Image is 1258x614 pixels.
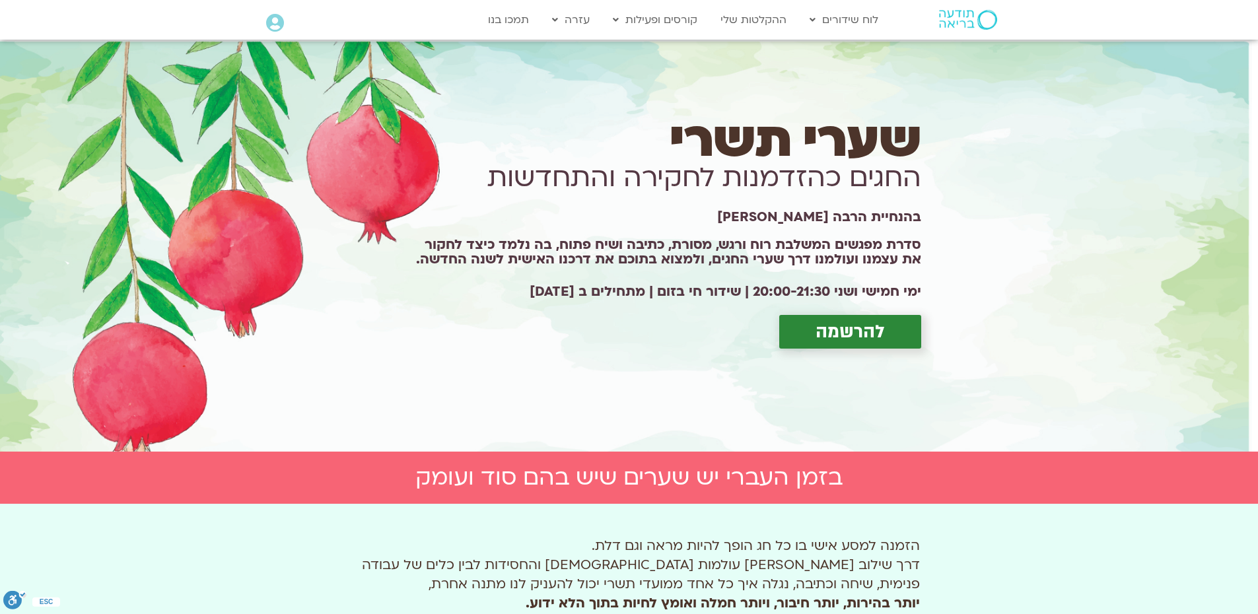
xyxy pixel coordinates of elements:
[606,7,704,32] a: קורסים ופעילות
[714,7,793,32] a: ההקלטות שלי
[526,594,920,612] b: יותר בהירות, יותר חיבור, ויותר חמלה ואומץ לחיות בתוך הלא ידוע.
[592,537,920,555] span: הזמנה למסע אישי בו כל חג הופך להיות מראה וגם דלת.
[404,122,922,159] h1: שערי תשרי
[816,322,885,342] span: להרשמה
[404,238,922,267] h1: סדרת מפגשים המשלבת רוח ורגש, מסורת, כתיבה ושיח פתוח, בה נלמד כיצד לחקור את עצמנו ועולמנו דרך שערי...
[481,7,536,32] a: תמכו בנו
[404,160,922,197] h1: החגים כהזדמנות לחקירה והתחדשות
[404,285,922,299] h2: ימי חמישי ושני 20:00-21:30 | שידור חי בזום | מתחילים ב [DATE]
[939,10,997,30] img: תודעה בריאה
[260,465,999,491] h2: בזמן העברי יש שערים שיש בהם סוד ועומק
[362,556,920,593] span: דרך שילוב [PERSON_NAME] עולמות [DEMOGRAPHIC_DATA] והחסידות לבין כלים של עבודה פנימית, שיחה וכתיבה...
[545,7,596,32] a: עזרה
[404,215,922,220] h1: בהנחיית הרבה [PERSON_NAME]
[803,7,885,32] a: לוח שידורים
[779,315,921,349] a: להרשמה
